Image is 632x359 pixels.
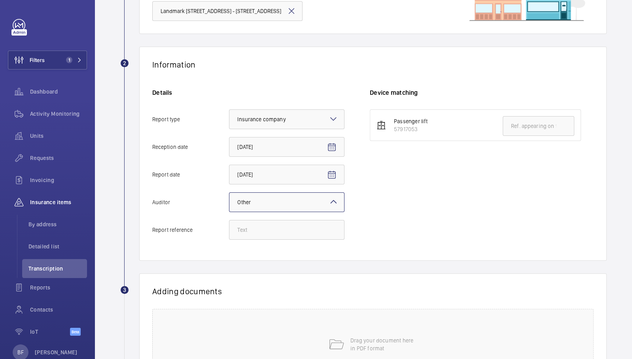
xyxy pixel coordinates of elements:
span: Other [237,199,251,205]
input: Report dateOpen calendar [229,165,344,184]
span: Insurance items [30,198,87,206]
span: IoT [30,328,70,336]
span: Auditor [152,199,229,205]
input: Ref. appearing on the document [503,116,574,136]
span: Insurance company [237,116,286,122]
input: Reception dateOpen calendar [229,137,344,157]
span: Contacts [30,306,87,314]
input: Report reference [229,220,344,240]
span: Beta [70,328,81,336]
button: Filters1 [8,51,87,70]
div: Passenger lift [394,117,428,125]
h6: Device matching [370,88,594,97]
span: Units [30,132,87,140]
span: Report type [152,117,229,122]
span: Report reference [152,227,229,233]
span: Dashboard [30,88,87,96]
button: Open calendar [322,138,341,157]
p: BF [17,348,23,356]
input: Type the address [152,1,303,21]
h6: Details [152,88,344,97]
h1: Adding documents [152,286,594,296]
button: Open calendar [322,165,341,184]
img: elevator.svg [377,120,386,130]
span: 1 [66,57,72,63]
span: Transcription [28,265,87,273]
span: Report date [152,172,229,177]
h1: Information [152,60,195,70]
p: [PERSON_NAME] [35,348,78,356]
span: By address [28,220,87,228]
span: Detailed list [28,242,87,250]
div: 3 [121,286,129,294]
p: Drag your document here in PDF format [350,336,418,352]
div: 2 [121,59,129,67]
span: Filters [30,56,45,64]
span: Invoicing [30,176,87,184]
div: 57917053 [394,125,428,133]
span: Activity Monitoring [30,110,87,118]
span: Requests [30,154,87,162]
span: Reception date [152,144,229,150]
span: Reports [30,284,87,291]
